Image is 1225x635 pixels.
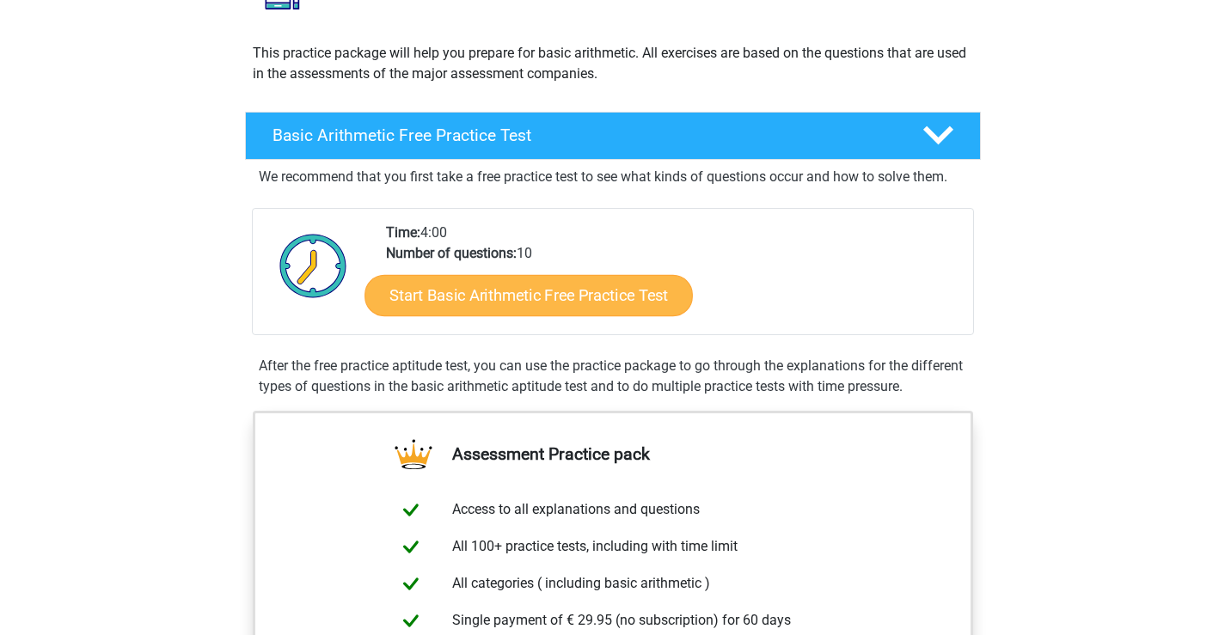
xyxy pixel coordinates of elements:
a: Basic Arithmetic Free Practice Test [238,112,988,160]
div: After the free practice aptitude test, you can use the practice package to go through the explana... [252,356,974,397]
h4: Basic Arithmetic Free Practice Test [273,125,895,145]
div: 4:00 10 [373,223,972,334]
img: Clock [270,223,357,308]
p: We recommend that you first take a free practice test to see what kinds of questions occur and ho... [259,167,967,187]
p: This practice package will help you prepare for basic arithmetic. All exercises are based on the ... [253,43,973,84]
b: Number of questions: [386,245,517,261]
b: Time: [386,224,420,241]
a: Start Basic Arithmetic Free Practice Test [364,274,693,315]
